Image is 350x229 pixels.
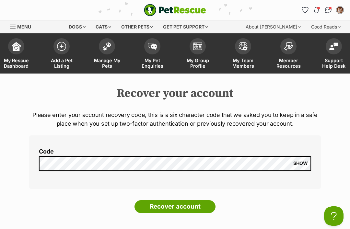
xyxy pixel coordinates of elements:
[335,5,345,15] button: My account
[29,110,321,128] p: Please enter your account recovery code, this is a six character code that we asked you to keep i...
[130,35,175,74] a: My Pet Enquiries
[300,5,310,15] a: Favourites
[284,42,293,51] img: member-resources-icon-8e73f808a243e03378d46382f2149f9095a855e16c252ad45f914b54edf8863c.svg
[39,35,84,74] a: Add a Pet Listing
[266,35,311,74] a: Member Resources
[329,42,338,50] img: help-desk-icon-fdf02630f3aa405de69fd3d07c3f3aa587a6932b1a1747fa1d2bba05be0121f9.svg
[325,7,332,13] img: chat-41dd97257d64d25036548639549fe6c8038ab92f7586957e7f3b1b290dea8141.svg
[337,7,343,13] img: Karen Wiltshire profile pic
[241,20,305,33] div: About [PERSON_NAME]
[102,42,111,51] img: manage-my-pets-icon-02211641906a0b7f246fdf0571729dbe1e7629f14944591b6c1af311fb30b64b.svg
[92,58,122,69] span: Manage My Pets
[311,5,322,15] button: Notifications
[2,58,31,69] span: My Rescue Dashboard
[300,5,345,15] ul: Account quick links
[228,58,258,69] span: My Team Members
[91,20,116,33] div: Cats
[239,42,248,51] img: team-members-icon-5396bd8760b3fe7c0b43da4ab00e1e3bb1a5d9ba89233759b79545d2d3fc5d0d.svg
[17,24,31,29] span: Menu
[57,42,66,51] img: add-pet-listing-icon-0afa8454b4691262ce3f59096e99ab1cd57d4a30225e0717b998d2c9b9846f56.svg
[323,5,333,15] a: Conversations
[138,58,167,69] span: My Pet Enquiries
[193,42,202,50] img: group-profile-icon-3fa3cf56718a62981997c0bc7e787c4b2cf8bcc04b72c1350f741eb67cf2f40e.svg
[12,42,21,51] img: dashboard-icon-eb2f2d2d3e046f16d808141f083e7271f6b2e854fb5c12c21221c1fb7104beca.svg
[134,200,216,213] input: Recover account
[183,58,212,69] span: My Group Profile
[319,58,348,69] span: Support Help Desk
[293,161,308,166] span: SHOW
[324,206,344,226] iframe: Help Scout Beacon - Open
[10,20,36,32] a: Menu
[274,58,303,69] span: Member Resources
[117,20,157,33] div: Other pets
[175,35,220,74] a: My Group Profile
[47,58,76,69] span: Add a Pet Listing
[64,20,90,33] div: Dogs
[144,4,206,16] img: logo-e224e6f780fb5917bec1dbf3a21bbac754714ae5b6737aabdf751b685950b380.svg
[144,4,206,16] a: PetRescue
[314,7,319,13] img: notifications-46538b983faf8c2785f20acdc204bb7945ddae34d4c08c2a6579f10ce5e182be.svg
[148,43,157,50] img: pet-enquiries-icon-7e3ad2cf08bfb03b45e93fb7055b45f3efa6380592205ae92323e6603595dc1f.svg
[29,86,321,101] h2: Recover your account
[307,20,345,33] div: Good Reads
[39,148,311,155] label: Code
[84,35,130,74] a: Manage My Pets
[158,20,213,33] div: Get pet support
[220,35,266,74] a: My Team Members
